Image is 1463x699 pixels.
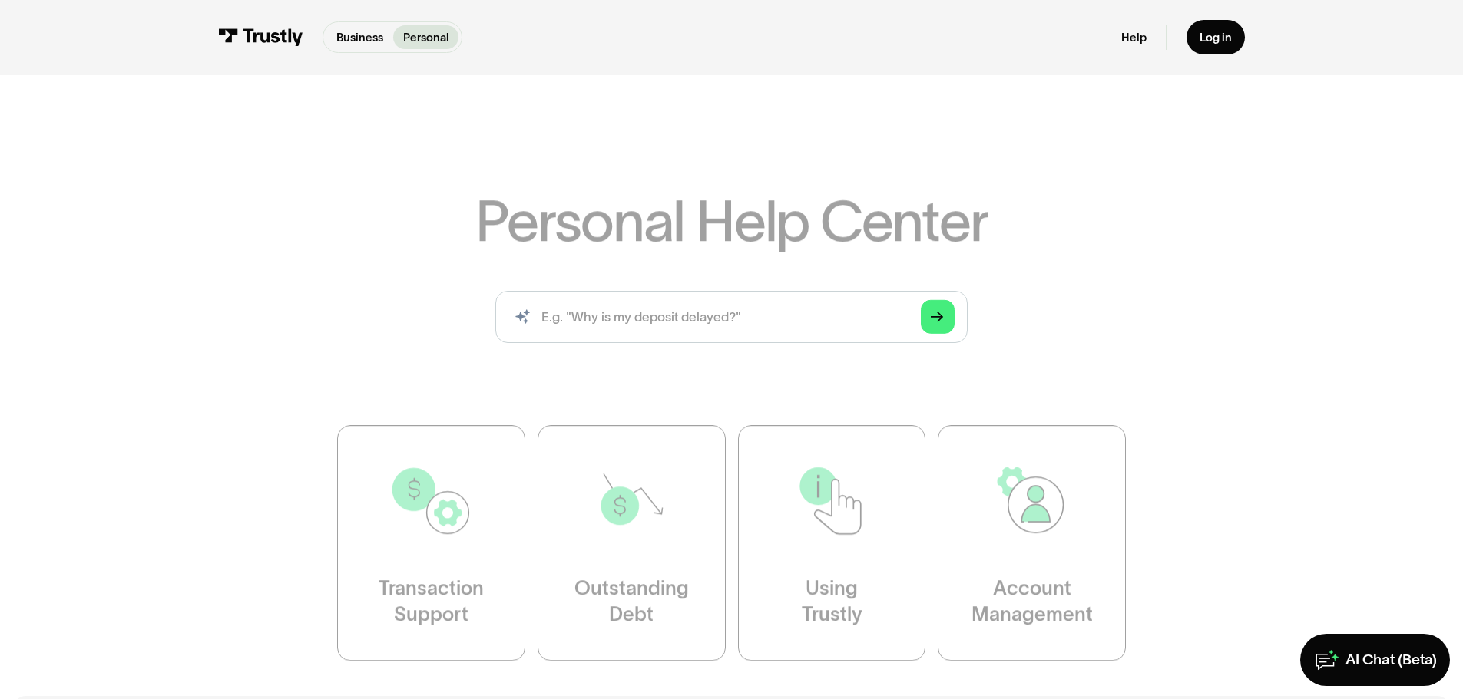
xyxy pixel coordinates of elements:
[495,291,968,343] input: search
[218,28,303,46] img: Trustly Logo
[1200,30,1232,45] div: Log in
[574,576,689,628] div: Outstanding Debt
[1121,30,1147,45] a: Help
[403,29,449,46] p: Personal
[337,426,525,661] a: TransactionSupport
[971,576,1093,628] div: Account Management
[336,29,383,46] p: Business
[938,426,1126,661] a: AccountManagement
[393,25,458,49] a: Personal
[326,25,392,49] a: Business
[738,426,926,661] a: UsingTrustly
[1345,651,1437,670] div: AI Chat (Beta)
[475,193,987,249] h1: Personal Help Center
[538,426,726,661] a: OutstandingDebt
[801,576,862,628] div: Using Trustly
[1187,20,1245,54] a: Log in
[1300,634,1450,686] a: AI Chat (Beta)
[379,576,484,628] div: Transaction Support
